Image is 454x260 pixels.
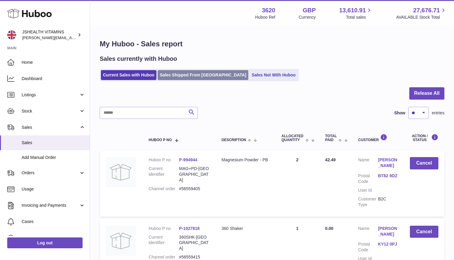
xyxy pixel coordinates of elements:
a: 13,610.91 Total sales [339,6,373,20]
span: Invoicing and Payments [22,203,79,208]
dt: Huboo P no [149,226,179,231]
span: Channels [22,235,85,241]
span: Listings [22,92,79,98]
span: Description [222,138,246,142]
dd: #56559415 [179,254,209,260]
button: Cancel [410,226,438,238]
div: JSHEALTH VITAMINS [22,29,76,41]
strong: 3620 [262,6,275,14]
a: Sales Not With Huboo [250,70,298,80]
span: Stock [22,108,79,114]
span: Add Manual Order [22,155,85,160]
a: [PERSON_NAME] [378,157,398,169]
span: Total paid [325,134,337,142]
div: 360 Shaker [222,226,269,231]
dt: Huboo P no [149,157,179,163]
span: Cases [22,219,85,224]
dt: Postal Code [358,241,378,253]
dd: #56559405 [179,186,209,192]
h1: My Huboo - Sales report [100,39,444,49]
span: 0.00 [325,226,333,231]
a: P-1027818 [179,226,200,231]
a: BT82 9DZ [378,173,398,179]
dt: User Id [358,187,378,193]
span: Sales [22,125,79,130]
img: francesca@jshealthvitamins.com [7,30,16,39]
a: [PERSON_NAME] [378,226,398,237]
div: Action / Status [410,134,438,142]
div: Customer [358,134,398,142]
span: Home [22,60,85,65]
strong: GBP [303,6,316,14]
div: Magnesium Powder - PB [222,157,269,163]
dd: B2C [378,196,398,208]
dt: Channel order [149,254,179,260]
span: AVAILABLE Stock Total [396,14,447,20]
a: Sales Shipped From [GEOGRAPHIC_DATA] [158,70,248,80]
span: 42.49 [325,157,336,162]
a: P-994944 [179,157,197,162]
h2: Sales currently with Huboo [100,55,177,63]
dt: Current identifier [149,166,179,183]
dt: Current identifier [149,234,179,252]
dd: 360SHK-[GEOGRAPHIC_DATA] [179,234,209,252]
span: Dashboard [22,76,85,82]
span: [PERSON_NAME][EMAIL_ADDRESS][DOMAIN_NAME] [22,35,120,40]
div: Currency [299,14,316,20]
button: Release All [409,87,444,100]
dt: Postal Code [358,173,378,184]
button: Cancel [410,157,438,169]
span: Total sales [346,14,373,20]
dt: Name [358,157,378,170]
span: entries [432,110,444,116]
dt: Customer Type [358,196,378,208]
img: no-photo.jpg [106,157,136,187]
span: Sales [22,140,85,146]
span: Huboo P no [149,138,172,142]
span: 27,676.71 [413,6,440,14]
span: Usage [22,186,85,192]
div: Huboo Ref [255,14,275,20]
img: no-photo.jpg [106,226,136,256]
span: ALLOCATED Quantity [281,134,304,142]
a: 27,676.71 AVAILABLE Stock Total [396,6,447,20]
td: 2 [275,151,319,216]
span: Orders [22,170,79,176]
a: Log out [7,237,83,248]
span: 13,610.91 [339,6,366,14]
dt: Name [358,226,378,239]
dd: MAG+PD-[GEOGRAPHIC_DATA] [179,166,209,183]
dt: Channel order [149,186,179,192]
a: Current Sales with Huboo [101,70,156,80]
a: KY12 0PJ [378,241,398,247]
label: Show [394,110,405,116]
